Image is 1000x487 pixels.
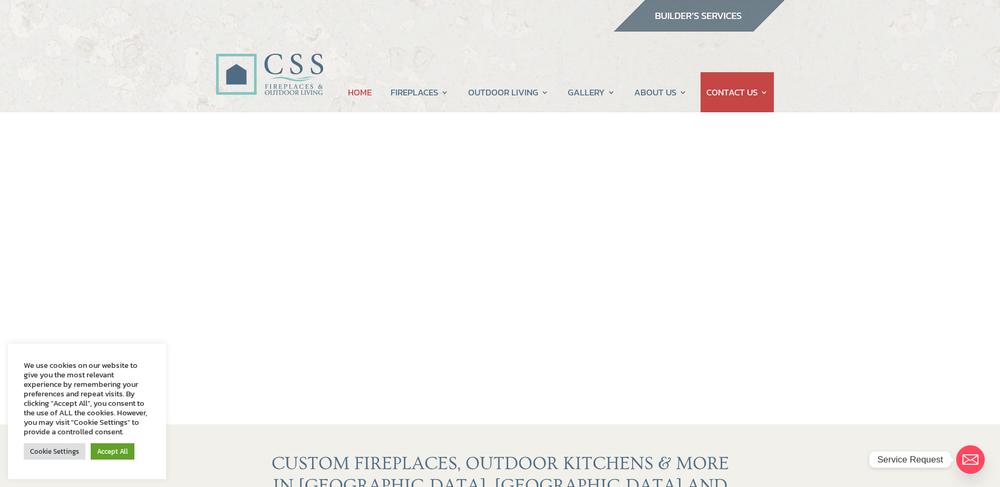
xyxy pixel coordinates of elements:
div: We use cookies on our website to give you the most relevant experience by remembering your prefer... [24,361,150,436]
a: ABOUT US [634,72,687,112]
a: HOME [348,72,372,112]
a: FIREPLACES [391,72,449,112]
a: OUTDOOR LIVING [468,72,549,112]
a: Cookie Settings [24,443,85,460]
a: builder services construction supply [613,22,785,35]
img: CSS Fireplaces & Outdoor Living (Formerly Construction Solutions & Supply)- Jacksonville Ormond B... [216,24,323,101]
a: Email [956,445,985,474]
a: Accept All [91,443,134,460]
a: GALLERY [568,72,615,112]
a: CONTACT US [706,72,768,112]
